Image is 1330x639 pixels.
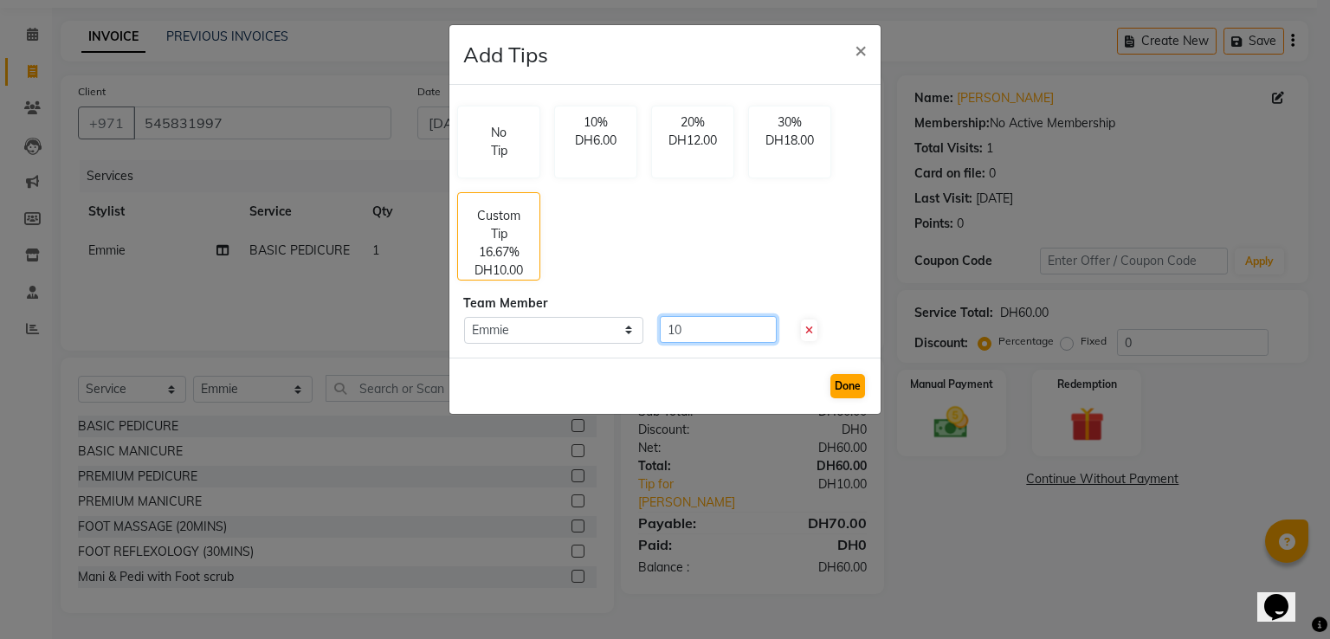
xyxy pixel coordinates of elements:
p: DH6.00 [565,132,626,150]
button: Close [841,25,881,74]
p: DH12.00 [662,132,723,150]
button: Done [830,374,865,398]
h4: Add Tips [463,39,548,70]
p: No Tip [486,124,512,160]
p: Custom Tip [468,207,529,243]
p: 20% [662,113,723,132]
p: 16.67% [479,243,520,261]
iframe: chat widget [1257,570,1313,622]
p: 10% [565,113,626,132]
span: Team Member [463,295,547,311]
span: × [855,36,867,62]
p: 30% [759,113,820,132]
p: DH18.00 [759,132,820,150]
p: DH10.00 [475,261,523,280]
